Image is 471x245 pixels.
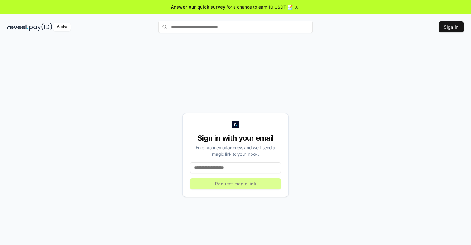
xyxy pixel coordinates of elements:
[171,4,225,10] span: Answer our quick survey
[7,23,28,31] img: reveel_dark
[29,23,52,31] img: pay_id
[439,21,464,32] button: Sign In
[53,23,71,31] div: Alpha
[227,4,293,10] span: for a chance to earn 10 USDT 📝
[190,133,281,143] div: Sign in with your email
[190,144,281,157] div: Enter your email address and we’ll send a magic link to your inbox.
[232,121,239,128] img: logo_small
